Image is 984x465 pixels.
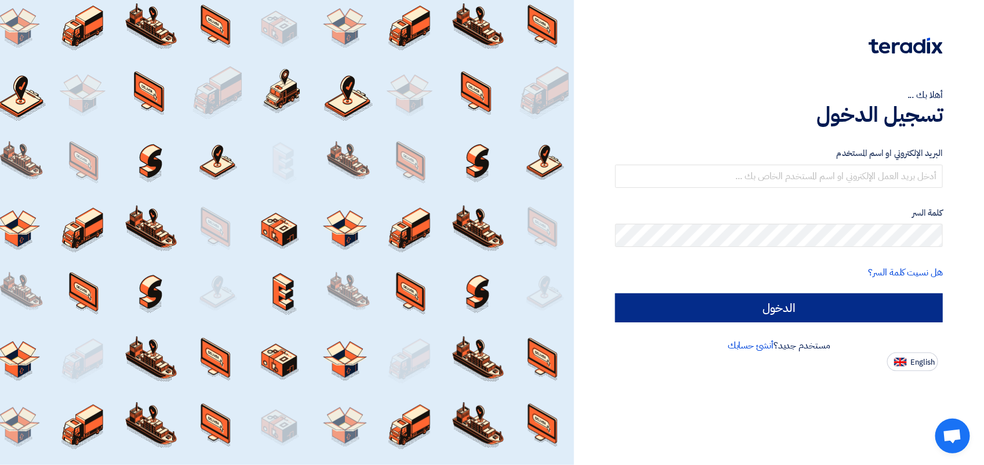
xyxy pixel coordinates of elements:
label: البريد الإلكتروني او اسم المستخدم [615,147,943,160]
span: English [910,358,935,366]
img: Teradix logo [869,38,943,54]
button: English [887,353,938,371]
input: الدخول [615,293,943,322]
div: دردشة مفتوحة [935,419,970,453]
a: أنشئ حسابك [728,339,774,353]
label: كلمة السر [615,206,943,220]
a: هل نسيت كلمة السر؟ [869,266,943,279]
h1: تسجيل الدخول [615,102,943,128]
img: en-US.png [894,358,907,366]
input: أدخل بريد العمل الإلكتروني او اسم المستخدم الخاص بك ... [615,165,943,188]
div: أهلا بك ... [615,88,943,102]
div: مستخدم جديد؟ [615,339,943,353]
